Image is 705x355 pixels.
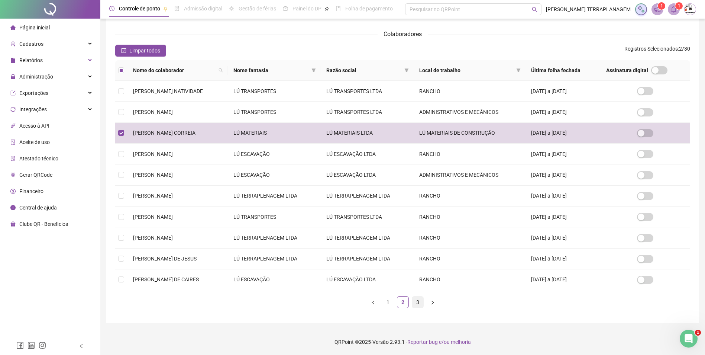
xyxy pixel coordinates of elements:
span: [PERSON_NAME] [133,214,173,220]
span: dashboard [283,6,288,11]
td: ADMINISTRATIVOS E MECÂNICOS [413,164,525,185]
td: RANCHO [413,207,525,227]
td: [DATE] a [DATE] [525,123,600,144]
span: user-add [10,41,16,47]
span: Versão [372,339,389,345]
td: RANCHO [413,269,525,290]
span: Financeiro [19,188,43,194]
span: Local de trabalho [419,66,513,74]
span: Gerar QRCode [19,172,52,178]
span: facebook [16,342,24,349]
span: right [430,300,435,305]
button: Limpar todos [115,45,166,57]
th: Última folha fechada [525,60,600,81]
span: [PERSON_NAME] NATIVIDADE [133,88,203,94]
span: Nome fantasia [233,66,308,74]
span: search [532,7,537,12]
td: [DATE] a [DATE] [525,207,600,227]
span: Acesso à API [19,123,49,129]
span: filter [404,68,409,73]
td: [DATE] a [DATE] [525,186,600,207]
span: dollar [10,189,16,194]
span: linkedin [28,342,35,349]
span: qrcode [10,172,16,177]
li: 1 [382,296,394,308]
td: LÚ ESCAVAÇÃO [227,164,320,185]
span: sync [10,107,16,112]
td: LÚ TERRAPLENAGEM LTDA [320,249,413,269]
span: Atestado técnico [19,156,58,161]
span: file [10,58,16,63]
span: filter [310,65,317,76]
td: RANCHO [413,249,525,269]
td: LÚ ESCAVAÇÃO LTDA [320,164,413,185]
span: bell [670,6,677,13]
span: Clube QR - Beneficios [19,221,68,227]
td: LÚ TERRAPLENAGEM LTDA [320,186,413,207]
td: [DATE] a [DATE] [525,102,600,122]
span: Painel do DP [292,6,321,12]
span: filter [403,65,410,76]
span: [PERSON_NAME] [133,193,173,199]
td: LÚ ESCAVAÇÃO [227,269,320,290]
td: [DATE] a [DATE] [525,227,600,248]
span: Gestão de férias [239,6,276,12]
td: LÚ TRANSPORTES LTDA [320,81,413,102]
td: LÚ ESCAVAÇÃO LTDA [320,269,413,290]
span: Controle de ponto [119,6,160,12]
a: 3 [412,297,423,308]
span: left [79,343,84,349]
span: [PERSON_NAME] CORREIA [133,130,195,136]
span: [PERSON_NAME] [133,235,173,241]
img: 52531 [685,4,696,15]
iframe: Intercom live chat [680,330,698,348]
td: RANCHO [413,186,525,207]
span: Aceite de uso [19,139,50,145]
span: solution [10,156,16,161]
span: Reportar bug e/ou melhoria [407,339,471,345]
td: LÚ TRANSPORTES [227,207,320,227]
td: LÚ TRANSPORTES LTDA [320,207,413,227]
span: Razão social [326,66,401,74]
span: clock-circle [109,6,114,11]
td: LÚ TRANSPORTES LTDA [320,102,413,122]
td: LÚ TRANSPORTES [227,81,320,102]
span: Administração [19,74,53,80]
sup: 1 [675,2,683,10]
span: [PERSON_NAME] DE CAIRES [133,276,199,282]
td: RANCHO [413,81,525,102]
span: filter [311,68,316,73]
span: notification [654,6,661,13]
span: audit [10,140,16,145]
span: [PERSON_NAME] [133,151,173,157]
span: Nome do colaborador [133,66,216,74]
span: [PERSON_NAME] DE JESUS [133,256,197,262]
td: ADMINISTRATIVOS E MECÂNICOS [413,102,525,122]
td: RANCHO [413,227,525,248]
li: Próxima página [427,296,439,308]
span: [PERSON_NAME] [133,172,173,178]
td: LÚ MATERIAIS LTDA [320,123,413,144]
sup: 1 [658,2,665,10]
span: Cadastros [19,41,43,47]
td: LÚ MATERIAIS DE CONSTRUÇÃO [413,123,525,144]
span: filter [516,68,521,73]
li: 3 [412,296,424,308]
li: 2 [397,296,409,308]
span: home [10,25,16,30]
span: 1 [695,330,701,336]
a: 2 [397,297,408,308]
span: search [219,68,223,73]
span: Assinatura digital [606,66,648,74]
span: gift [10,221,16,227]
td: LÚ TERRAPLENAGEM LTDA [227,227,320,248]
span: Limpar todos [129,47,160,55]
td: LÚ TERRAPLENAGEM LTDA [320,227,413,248]
td: LÚ ESCAVAÇÃO [227,144,320,164]
td: [DATE] a [DATE] [525,164,600,185]
td: LÚ TERRAPLENAGEM LTDA [227,186,320,207]
td: LÚ ESCAVAÇÃO LTDA [320,144,413,164]
span: [PERSON_NAME] [133,109,173,115]
span: Colaboradores [384,31,422,38]
td: LÚ MATERIAIS [227,123,320,144]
